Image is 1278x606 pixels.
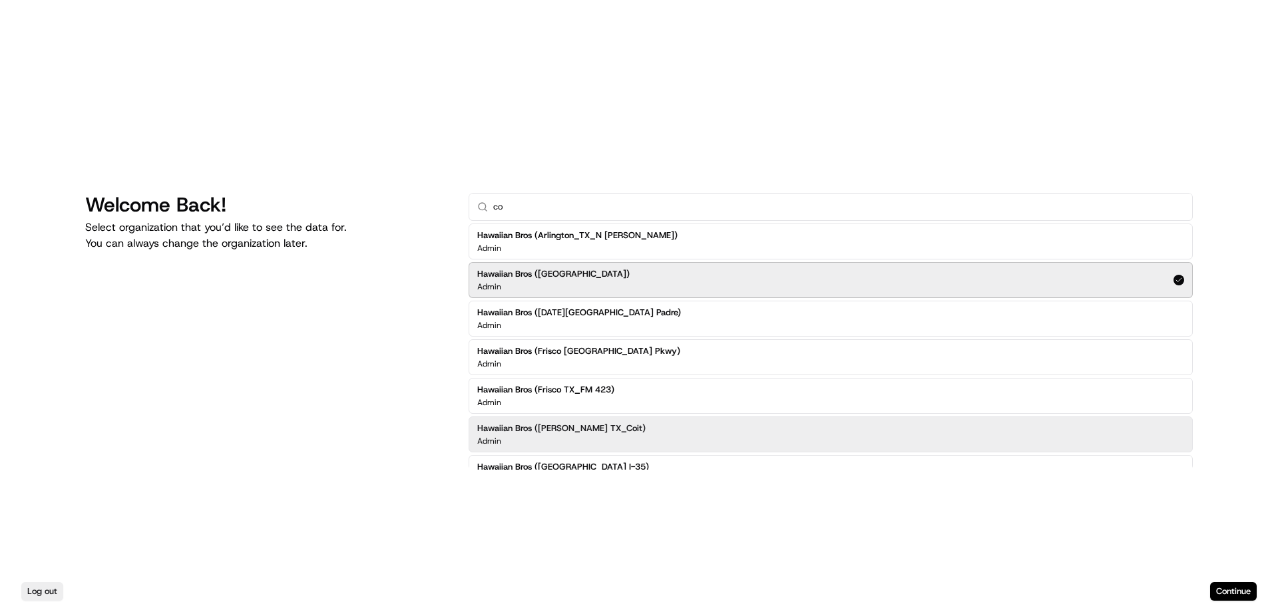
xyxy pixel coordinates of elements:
[493,194,1184,220] input: Type to search...
[477,359,501,369] p: Admin
[85,220,447,251] p: Select organization that you’d like to see the data for. You can always change the organization l...
[477,461,649,473] h2: Hawaiian Bros ([GEOGRAPHIC_DATA] I-35)
[477,422,646,434] h2: Hawaiian Bros ([PERSON_NAME] TX_Coit)
[477,243,501,253] p: Admin
[477,307,681,319] h2: Hawaiian Bros ([DATE][GEOGRAPHIC_DATA] Padre)
[477,397,501,408] p: Admin
[477,436,501,446] p: Admin
[469,221,1193,532] div: Suggestions
[477,229,678,241] h2: Hawaiian Bros (Arlington_TX_N [PERSON_NAME])
[477,345,680,357] h2: Hawaiian Bros (Frisco [GEOGRAPHIC_DATA] Pkwy)
[477,320,501,331] p: Admin
[477,281,501,292] p: Admin
[477,268,630,280] h2: Hawaiian Bros ([GEOGRAPHIC_DATA])
[477,384,614,396] h2: Hawaiian Bros (Frisco TX_FM 423)
[85,193,447,217] h1: Welcome Back!
[1210,582,1257,601] button: Continue
[21,582,63,601] button: Log out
